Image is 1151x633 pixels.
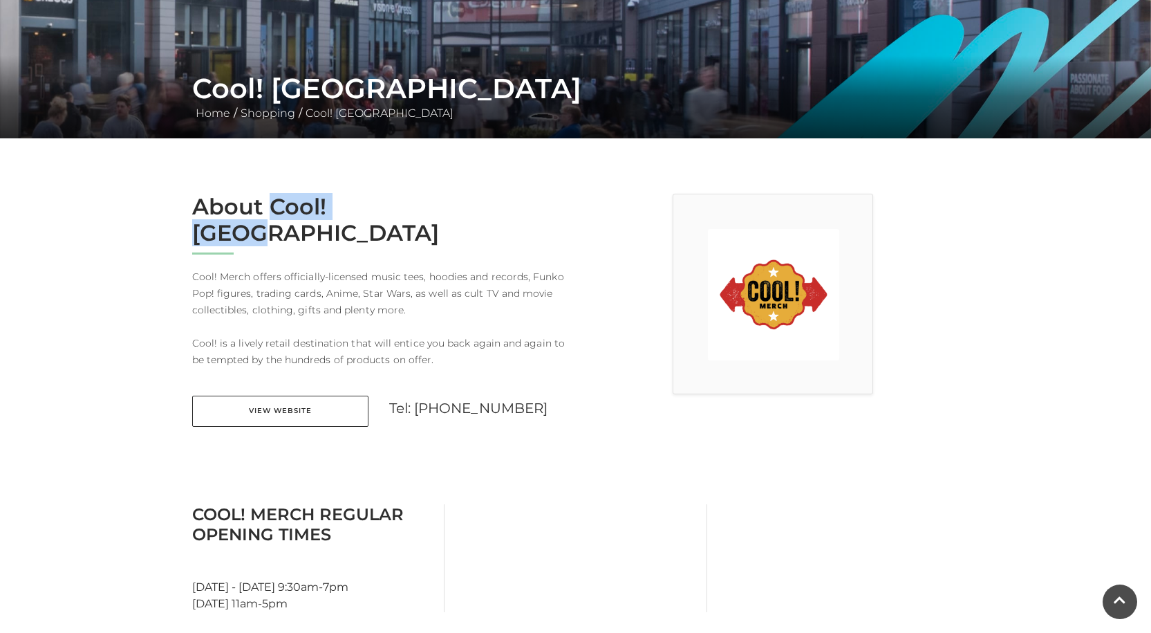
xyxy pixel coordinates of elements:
a: Cool! [GEOGRAPHIC_DATA] [302,107,457,120]
h2: About Cool! [GEOGRAPHIC_DATA] [192,194,565,247]
a: View Website [192,396,368,427]
div: / / [182,72,970,122]
a: Tel: [PHONE_NUMBER] [389,400,548,416]
a: Home [192,107,234,120]
p: Cool! Merch offers officially-licensed music tees, hoodies and records, Funko Pop! figures, tradi... [192,268,565,368]
h3: Cool! Merch Regular Opening Times [192,504,433,544]
a: Shopping [237,107,299,120]
div: [DATE] - [DATE] 9:30am-7pm [DATE] 11am-5pm [182,504,445,612]
h1: Cool! [GEOGRAPHIC_DATA] [192,72,960,105]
